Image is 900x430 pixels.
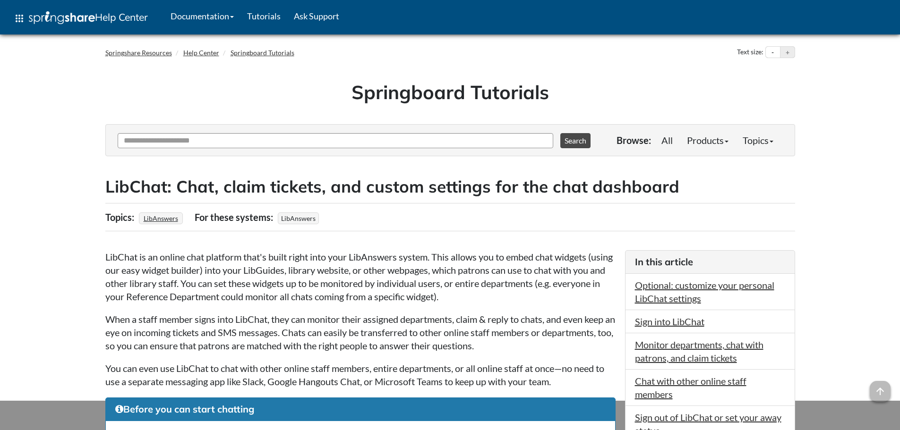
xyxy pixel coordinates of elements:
a: Ask Support [287,4,346,28]
span: apps [14,13,25,24]
div: This site uses cookies as well as records your IP address for usage statistics. [96,408,805,423]
a: Tutorials [240,4,287,28]
a: Help Center [183,49,219,57]
a: All [654,131,680,150]
h3: In this article [635,255,785,269]
p: LibChat is an online chat platform that's built right into your LibAnswers system. This allows yo... [105,250,616,303]
h1: Springboard Tutorials [112,79,788,105]
div: Topics: [105,208,137,226]
span: LibAnswers [278,212,319,224]
span: Help Center [95,11,148,23]
a: LibAnswers [142,211,180,225]
a: Topics [736,131,780,150]
a: Sign into LibChat [635,316,704,327]
a: Monitor departments, chat with patrons, and claim tickets [635,339,763,363]
h3: Before you can start chatting [115,403,606,416]
a: Springshare Resources [105,49,172,57]
a: Documentation [164,4,240,28]
span: arrow_upward [870,381,891,402]
button: Increase text size [780,47,795,58]
a: apps Help Center [7,4,154,33]
div: Text size: [735,46,765,59]
h2: LibChat: Chat, claim tickets, and custom settings for the chat dashboard [105,175,795,198]
a: Springboard Tutorials [231,49,294,57]
p: You can even use LibChat to chat with other online staff members, entire departments, or all onli... [105,362,616,388]
button: Search [560,133,591,148]
a: arrow_upward [870,382,891,393]
a: Products [680,131,736,150]
a: Chat with other online staff members [635,375,746,400]
p: Browse: [617,134,651,147]
p: When a staff member signs into LibChat, they can monitor their assigned departments, claim & repl... [105,312,616,352]
div: For these systems: [195,208,275,226]
button: Decrease text size [766,47,780,58]
a: Optional: customize your personal LibChat settings [635,279,774,304]
img: Springshare [29,11,95,24]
